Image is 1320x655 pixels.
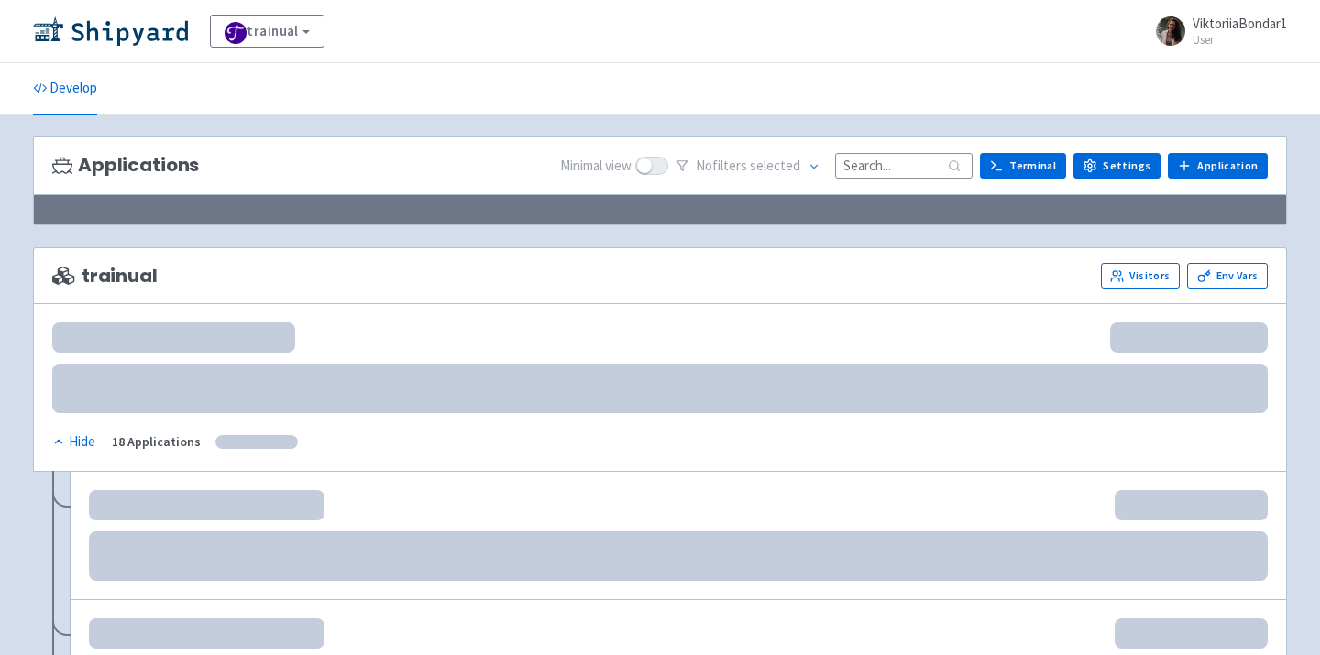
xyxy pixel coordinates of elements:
span: trainual [52,266,158,287]
span: ViktoriiaBondar1 [1193,15,1287,32]
input: Search... [835,153,973,178]
button: Hide [52,431,97,453]
a: trainual [210,15,324,48]
a: Settings [1073,153,1160,179]
a: Visitors [1101,263,1180,289]
a: ViktoriiaBondar1 User [1145,16,1287,46]
span: selected [750,157,800,174]
a: Application [1168,153,1268,179]
img: Shipyard logo [33,16,188,46]
a: Env Vars [1187,263,1268,289]
h3: Applications [52,155,199,176]
a: Terminal [980,153,1066,179]
a: Develop [33,63,97,115]
span: No filter s [696,156,800,177]
small: User [1193,34,1287,46]
span: Minimal view [560,156,632,177]
div: Hide [52,431,95,453]
div: 18 Applications [112,431,201,453]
